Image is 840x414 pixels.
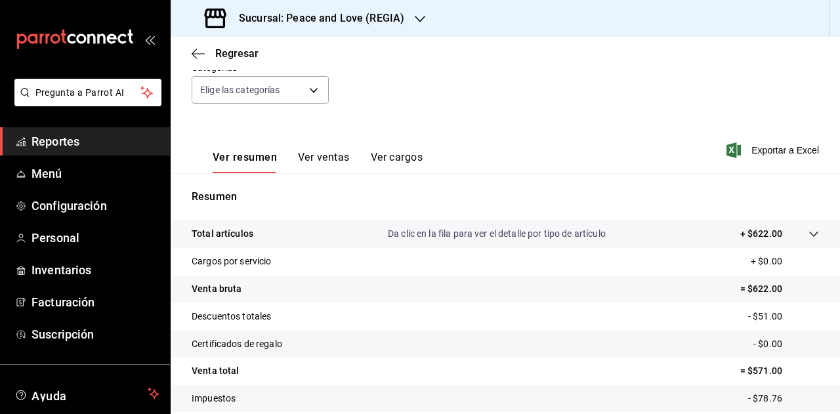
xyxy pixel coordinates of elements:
p: Certificados de regalo [192,337,282,351]
button: Exportar a Excel [729,142,819,158]
p: - $51.00 [748,310,819,323]
p: Cargos por servicio [192,255,272,268]
button: Ver ventas [298,151,350,173]
button: Ver cargos [371,151,423,173]
p: Venta bruta [192,282,241,296]
span: Pregunta a Parrot AI [35,86,141,100]
button: Ver resumen [213,151,277,173]
button: Regresar [192,47,259,60]
span: Menú [31,165,159,182]
button: open_drawer_menu [144,34,155,45]
a: Pregunta a Parrot AI [9,95,161,109]
span: Suscripción [31,325,159,343]
span: Configuración [31,197,159,215]
button: Pregunta a Parrot AI [14,79,161,106]
p: + $622.00 [740,227,782,241]
p: = $622.00 [740,282,819,296]
p: Descuentos totales [192,310,271,323]
p: - $78.76 [748,392,819,405]
p: Venta total [192,364,239,378]
p: Resumen [192,189,819,205]
span: Personal [31,229,159,247]
p: Impuestos [192,392,236,405]
div: navigation tabs [213,151,423,173]
p: Da clic en la fila para ver el detalle por tipo de artículo [388,227,606,241]
p: = $571.00 [740,364,819,378]
span: Reportes [31,133,159,150]
span: Facturación [31,293,159,311]
h3: Sucursal: Peace and Love (REGIA) [228,10,404,26]
span: Regresar [215,47,259,60]
p: Total artículos [192,227,253,241]
span: Ayuda [31,386,142,402]
span: Elige las categorías [200,83,280,96]
p: + $0.00 [751,255,819,268]
span: Inventarios [31,261,159,279]
p: - $0.00 [753,337,819,351]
